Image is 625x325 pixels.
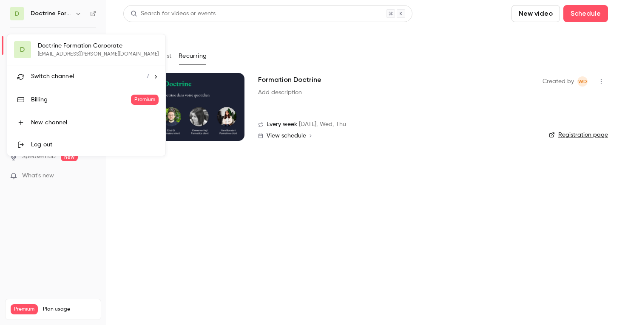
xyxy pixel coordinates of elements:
[131,95,159,105] span: Premium
[31,72,74,81] span: Switch channel
[31,140,159,149] div: Log out
[31,95,131,104] div: Billing
[146,72,149,81] span: 7
[31,118,159,127] div: New channel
